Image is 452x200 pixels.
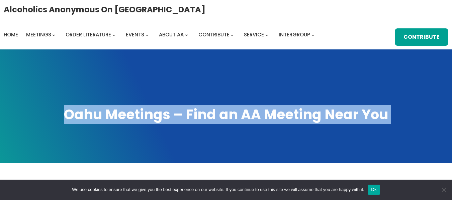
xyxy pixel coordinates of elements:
[244,31,264,38] span: Service
[279,30,310,39] a: Intergroup
[26,30,51,39] a: Meetings
[126,31,144,38] span: Events
[198,30,230,39] a: Contribute
[231,33,234,36] button: Contribute submenu
[72,186,364,193] span: We use cookies to ensure that we give you the best experience on our website. If you continue to ...
[4,31,18,38] span: Home
[368,185,380,195] button: Ok
[279,31,310,38] span: Intergroup
[126,30,144,39] a: Events
[112,33,115,36] button: Order Literature submenu
[265,33,268,36] button: Service submenu
[159,31,184,38] span: About AA
[244,30,264,39] a: Service
[395,28,448,46] a: Contribute
[66,31,111,38] span: Order Literature
[52,33,55,36] button: Meetings submenu
[146,33,149,36] button: Events submenu
[198,31,230,38] span: Contribute
[159,30,184,39] a: About AA
[311,33,314,36] button: Intergroup submenu
[4,2,205,17] a: Alcoholics Anonymous on [GEOGRAPHIC_DATA]
[4,30,317,39] nav: Intergroup
[4,30,18,39] a: Home
[185,33,188,36] button: About AA submenu
[26,31,51,38] span: Meetings
[440,186,447,193] span: No
[7,105,445,124] h1: Oahu Meetings – Find an AA Meeting Near You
